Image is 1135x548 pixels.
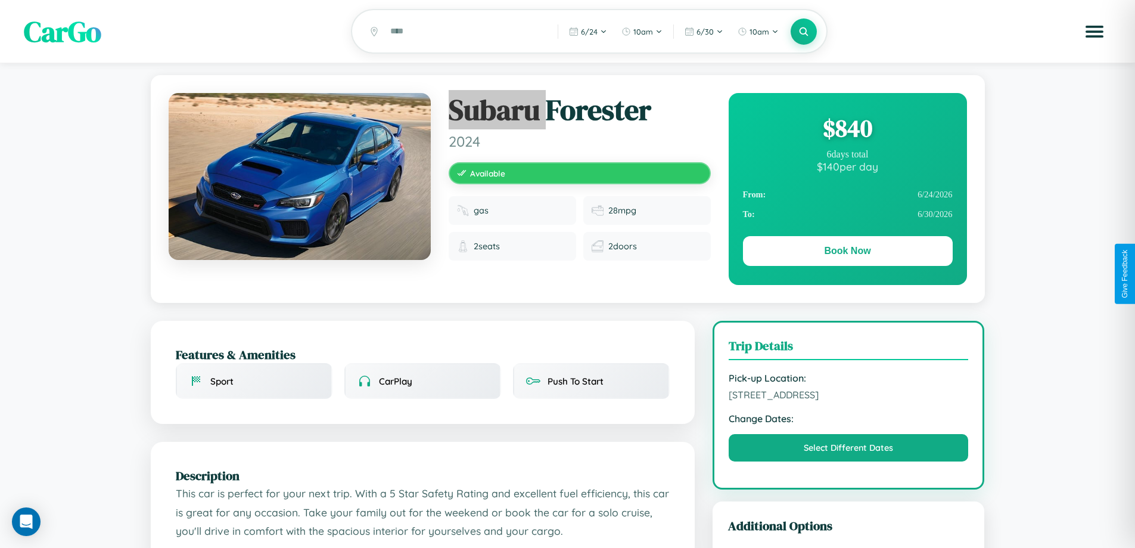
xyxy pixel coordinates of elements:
span: 10am [633,27,653,36]
img: Seats [457,240,469,252]
p: This car is perfect for your next trip. With a 5 Star Safety Rating and excellent fuel efficiency... [176,484,670,541]
img: Fuel efficiency [592,205,604,216]
span: 6 / 30 [696,27,714,36]
strong: From: [743,190,766,200]
button: 6/24 [563,22,613,41]
span: 2 seats [474,241,500,252]
span: Push To Start [548,376,604,387]
img: Doors [592,240,604,252]
div: $ 140 per day [743,160,953,173]
span: Available [470,168,505,178]
span: CarGo [24,12,101,51]
h2: Description [176,467,670,484]
span: 28 mpg [608,205,636,216]
button: Book Now [743,236,953,266]
div: Open Intercom Messenger [12,507,41,536]
h3: Additional Options [728,517,969,534]
span: 6 / 24 [581,27,598,36]
button: Select Different Dates [729,434,969,462]
button: 6/30 [679,22,729,41]
button: Open menu [1078,15,1111,48]
strong: Pick-up Location: [729,372,969,384]
button: 10am [615,22,668,41]
div: $ 840 [743,112,953,144]
span: [STREET_ADDRESS] [729,389,969,401]
strong: Change Dates: [729,413,969,425]
h2: Features & Amenities [176,346,670,363]
div: 6 / 30 / 2026 [743,205,953,224]
h3: Trip Details [729,337,969,360]
span: CarPlay [379,376,412,387]
span: 10am [750,27,769,36]
div: 6 days total [743,149,953,160]
span: 2 doors [608,241,637,252]
strong: To: [743,209,755,219]
h1: Subaru Forester [449,93,711,128]
span: 2024 [449,132,711,150]
div: 6 / 24 / 2026 [743,185,953,205]
img: Subaru Forester 2024 [169,93,431,260]
span: gas [474,205,489,216]
button: 10am [732,22,785,41]
img: Fuel type [457,205,469,216]
div: Give Feedback [1121,250,1129,298]
span: Sport [210,376,234,387]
